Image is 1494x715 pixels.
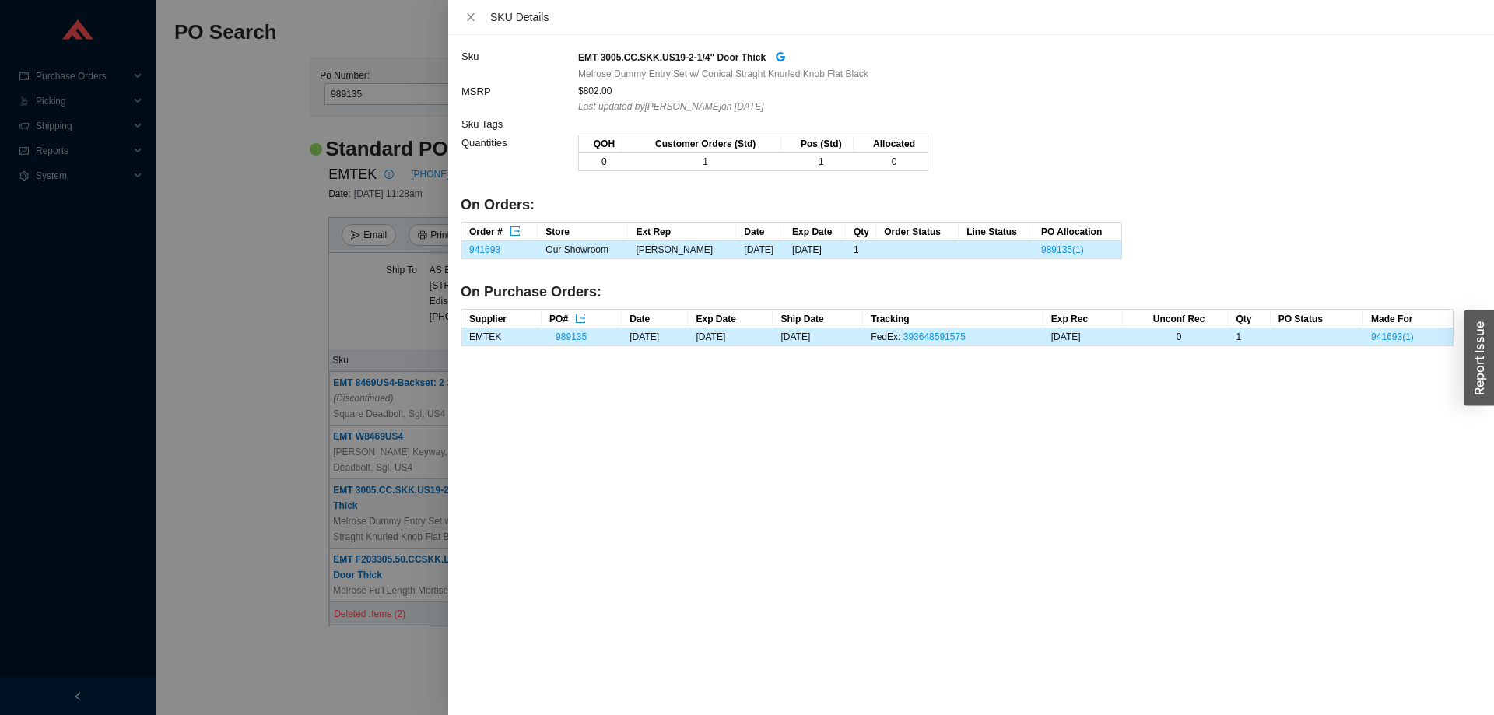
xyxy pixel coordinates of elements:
th: Exp Date [784,223,846,241]
td: 1 [622,153,782,171]
th: Exp Rec [1043,310,1123,328]
td: Quantities [461,134,577,180]
th: Qty [1228,310,1270,328]
strong: EMT 3005.CC.SKK.US19-2-1/4" Door Thick [578,52,766,63]
th: Unconf Rec [1123,310,1229,328]
a: 393648591575 [903,331,966,342]
td: Our Showroom [538,241,628,259]
td: Sku Tags [461,115,577,134]
th: PO Status [1271,310,1363,328]
th: Date [622,310,688,328]
a: 941693(1) [1371,331,1414,342]
a: 989135(1) [1041,244,1084,255]
th: Tracking [863,310,1043,328]
td: EMTEK [461,328,542,346]
td: [DATE] [622,328,688,346]
span: close [465,12,476,23]
td: 1 [846,241,876,259]
a: google [775,48,786,66]
th: Ship Date [773,310,863,328]
td: 0 [1123,328,1229,346]
th: Date [736,223,784,241]
button: export [509,223,521,236]
th: Supplier [461,310,542,328]
th: Made For [1363,310,1453,328]
a: 989135 [556,331,587,342]
div: $802.00 [578,83,1453,99]
i: Last updated by [PERSON_NAME] on [DATE] [578,101,764,112]
td: FedEx : [863,328,1043,346]
span: google [775,51,786,62]
th: Exp Date [688,310,773,328]
button: Close [461,11,481,23]
td: [DATE] [784,241,846,259]
span: export [575,313,586,325]
td: [DATE] [773,328,863,346]
h4: On Purchase Orders: [461,282,1454,302]
td: Sku [461,47,577,82]
td: [DATE] [688,328,773,346]
th: Allocated [854,135,928,153]
th: Pos (Std) [781,135,854,153]
td: 1 [781,153,854,171]
th: Ext Rep [628,223,736,241]
div: SKU Details [490,9,1482,26]
td: 0 [854,153,928,171]
a: 941693 [469,244,500,255]
th: PO Allocation [1033,223,1121,241]
button: export [574,310,587,323]
span: export [510,226,521,238]
td: [PERSON_NAME] [628,241,736,259]
th: Customer Orders (Std) [622,135,782,153]
th: Order Status [876,223,959,241]
span: Melrose Dummy Entry Set w/ Conical Straght Knurled Knob Flat Black [578,66,868,82]
th: Order # [461,223,538,241]
th: Qty [846,223,876,241]
th: Store [538,223,628,241]
td: 0 [579,153,622,171]
td: 1 [1228,328,1270,346]
th: PO# [542,310,622,328]
td: MSRP [461,82,577,115]
td: [DATE] [1043,328,1123,346]
th: QOH [579,135,622,153]
td: [DATE] [736,241,784,259]
th: Line Status [959,223,1033,241]
h4: On Orders: [461,195,1454,215]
